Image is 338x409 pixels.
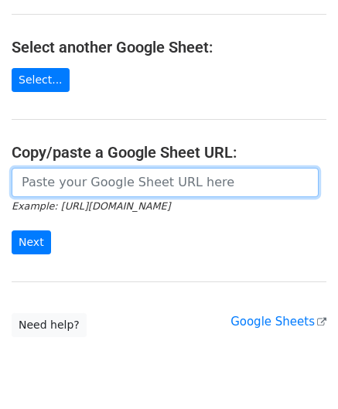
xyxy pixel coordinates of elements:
[230,315,326,329] a: Google Sheets
[12,68,70,92] a: Select...
[12,143,326,162] h4: Copy/paste a Google Sheet URL:
[12,168,319,197] input: Paste your Google Sheet URL here
[12,230,51,254] input: Next
[261,335,338,409] iframe: Chat Widget
[12,313,87,337] a: Need help?
[12,38,326,56] h4: Select another Google Sheet:
[12,200,170,212] small: Example: [URL][DOMAIN_NAME]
